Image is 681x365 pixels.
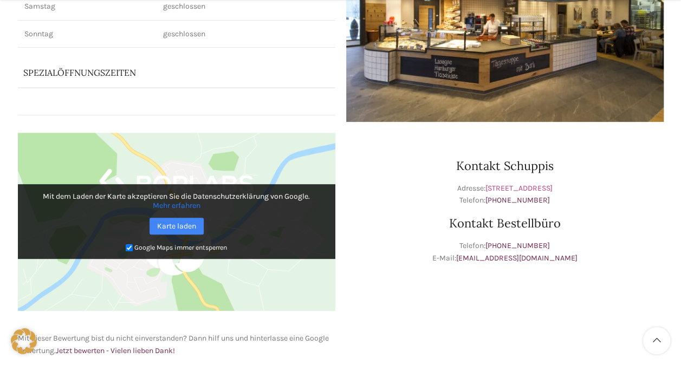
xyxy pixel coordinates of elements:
[346,182,664,207] p: Adresse: Telefon:
[643,327,670,354] a: Scroll to top button
[163,29,329,40] p: geschlossen
[485,195,550,205] a: [PHONE_NUMBER]
[153,201,200,210] a: Mehr erfahren
[346,160,664,172] h3: Kontakt Schuppis
[24,1,150,12] p: Samstag
[25,192,328,210] p: Mit dem Laden der Karte akzeptieren Sie die Datenschutzerklärung von Google.
[126,244,133,251] input: Google Maps immer entsperren
[23,67,277,79] p: Spezialöffnungszeiten
[18,133,335,311] img: Google Maps
[485,184,553,193] a: [STREET_ADDRESS]
[346,217,664,229] h3: Kontakt Bestellbüro
[150,218,204,234] a: Karte laden
[456,253,578,263] a: [EMAIL_ADDRESS][DOMAIN_NAME]
[485,241,550,250] a: [PHONE_NUMBER]
[163,1,329,12] p: geschlossen
[56,346,175,355] a: Jetzt bewerten - Vielen lieben Dank!
[24,29,150,40] p: Sonntag
[346,240,664,264] p: Telefon: E-Mail:
[134,244,227,251] small: Google Maps immer entsperren
[18,333,335,357] p: Mit dieser Bewertung bist du nicht einverstanden? Dann hilf uns und hinterlasse eine Google Bewer...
